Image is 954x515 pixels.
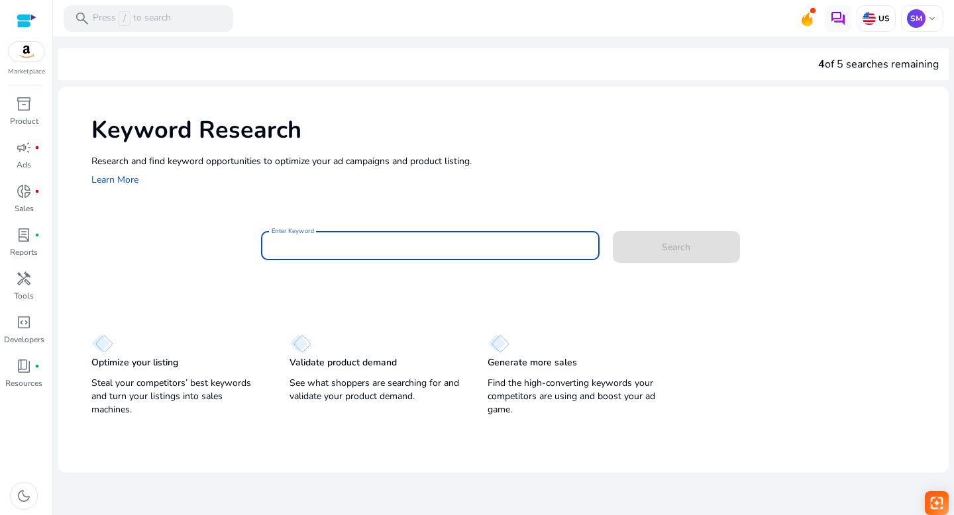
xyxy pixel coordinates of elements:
p: Generate more sales [488,356,577,369]
img: us.svg [863,12,876,25]
span: fiber_manual_record [34,232,40,238]
p: Sales [15,203,34,214]
span: donut_small [16,183,32,199]
span: handyman [16,271,32,287]
span: / [119,11,131,26]
p: Press to search [93,11,171,26]
p: Developers [4,334,44,346]
p: Ads [17,159,31,171]
p: See what shoppers are searching for and validate your product demand. [290,377,461,403]
p: Find the high-converting keywords your competitors are using and boost your ad game. [488,377,659,416]
img: diamond.svg [91,334,113,353]
img: amazon.svg [9,42,44,62]
div: of 5 searches remaining [818,56,939,72]
p: Tools [14,290,34,302]
p: Marketplace [8,67,45,77]
span: dark_mode [16,488,32,504]
p: Resources [5,377,42,389]
p: SM [907,9,926,28]
span: fiber_manual_record [34,145,40,150]
span: campaign [16,140,32,156]
span: fiber_manual_record [34,189,40,194]
p: Reports [10,246,38,258]
span: lab_profile [16,227,32,243]
mat-label: Enter Keyword [272,226,314,236]
span: 4 [818,57,825,71]
p: Optimize your listing [91,356,178,369]
span: book_4 [16,358,32,374]
span: search [74,11,90,26]
p: Steal your competitors’ best keywords and turn your listings into sales machines. [91,377,263,416]
span: fiber_manual_record [34,363,40,369]
h1: Keyword Research [91,116,935,144]
p: US [876,13,890,24]
img: diamond.svg [488,334,509,353]
img: diamond.svg [290,334,311,353]
p: Validate product demand [290,356,397,369]
span: code_blocks [16,314,32,330]
p: Product [10,115,38,127]
p: Research and find keyword opportunities to optimize your ad campaigns and product listing. [91,154,935,168]
span: keyboard_arrow_down [927,13,937,24]
a: Learn More [91,173,138,186]
span: inventory_2 [16,96,32,112]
